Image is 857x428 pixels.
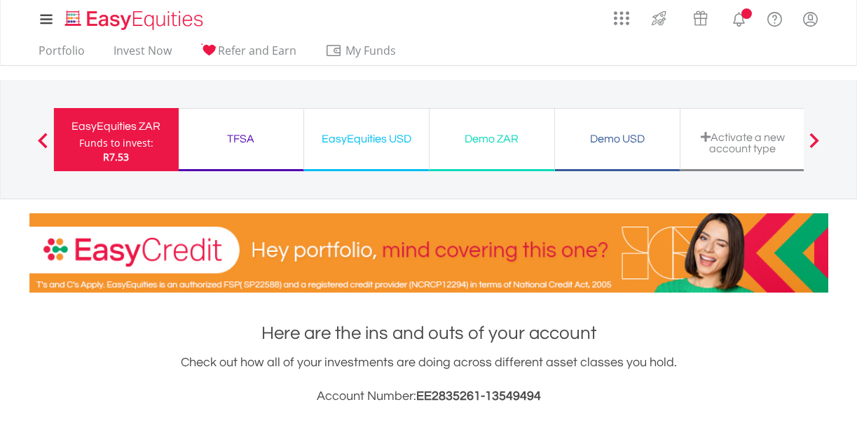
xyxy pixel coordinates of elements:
[563,129,671,149] div: Demo USD
[614,11,629,26] img: grid-menu-icon.svg
[793,4,828,34] a: My Profile
[62,116,170,136] div: EasyEquities ZAR
[103,150,129,163] span: R7.53
[29,213,828,293] img: EasyCredit Promotion Banner
[605,4,638,26] a: AppsGrid
[108,44,177,65] a: Invest Now
[218,43,296,58] span: Refer and Earn
[647,7,671,29] img: thrive-v2.svg
[689,7,712,29] img: vouchers-v2.svg
[438,129,546,149] div: Demo ZAR
[195,44,302,65] a: Refer and Earn
[60,4,209,32] a: Home page
[689,131,797,154] div: Activate a new account type
[79,136,153,150] div: Funds to invest:
[62,8,209,32] img: EasyEquities_Logo.png
[680,4,721,29] a: Vouchers
[325,41,417,60] span: My Funds
[721,4,757,32] a: Notifications
[29,387,828,406] h3: Account Number:
[757,4,793,32] a: FAQ's and Support
[29,321,828,346] h1: Here are the ins and outs of your account
[187,129,295,149] div: TFSA
[313,129,420,149] div: EasyEquities USD
[29,353,828,406] div: Check out how all of your investments are doing across different asset classes you hold.
[33,44,90,65] a: Portfolio
[416,389,541,403] span: EE2835261-13549494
